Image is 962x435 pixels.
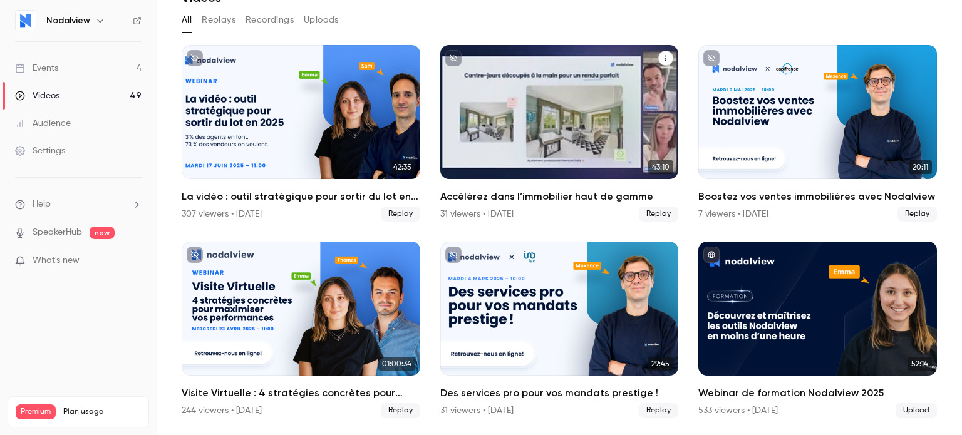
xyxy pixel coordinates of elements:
[440,242,679,418] li: Des services pro pour vos mandats prestige !
[182,10,192,30] button: All
[182,404,262,417] div: 244 viewers • [DATE]
[440,208,514,220] div: 31 viewers • [DATE]
[440,386,679,401] h2: Des services pro pour vos mandats prestige !
[440,45,679,222] li: Accélérez dans l’immobilier haut de gamme
[445,247,462,263] button: unpublished
[182,208,262,220] div: 307 viewers • [DATE]
[698,189,937,204] h2: Boostez vos ventes immobilières avec Nodalview
[639,403,678,418] span: Replay
[703,247,720,263] button: published
[16,11,36,31] img: Nodalview
[648,357,673,371] span: 29:45
[304,10,339,30] button: Uploads
[440,45,679,222] a: 43:10Accélérez dans l’immobilier haut de gamme31 viewers • [DATE]Replay
[15,90,59,102] div: Videos
[202,10,235,30] button: Replays
[440,242,679,418] a: 29:45Des services pro pour vos mandats prestige !31 viewers • [DATE]Replay
[33,254,80,267] span: What's new
[440,404,514,417] div: 31 viewers • [DATE]
[63,407,141,417] span: Plan usage
[908,357,932,371] span: 52:14
[15,198,142,211] li: help-dropdown-opener
[698,45,937,222] li: Boostez vos ventes immobilières avec Nodalview
[182,242,420,418] a: 01:00:34Visite Virtuelle : 4 stratégies concrètes pour maximiser vos performances244 viewers • [D...
[246,10,294,30] button: Recordings
[15,117,71,130] div: Audience
[127,255,142,267] iframe: Noticeable Trigger
[896,403,937,418] span: Upload
[381,403,420,418] span: Replay
[698,242,937,418] li: Webinar de formation Nodalview 2025
[182,242,420,418] li: Visite Virtuelle : 4 stratégies concrètes pour maximiser vos performances
[698,208,768,220] div: 7 viewers • [DATE]
[182,189,420,204] h2: La vidéo : outil stratégique pour sortir du lot en 2025
[182,386,420,401] h2: Visite Virtuelle : 4 stratégies concrètes pour maximiser vos performances
[390,160,415,174] span: 42:35
[33,226,82,239] a: SpeakerHub
[90,227,115,239] span: new
[381,207,420,222] span: Replay
[445,50,462,66] button: unpublished
[909,160,932,174] span: 20:11
[16,404,56,419] span: Premium
[33,198,51,211] span: Help
[46,14,90,27] h6: Nodalview
[440,189,679,204] h2: Accélérez dans l’immobilier haut de gamme
[15,145,65,157] div: Settings
[897,207,937,222] span: Replay
[703,50,720,66] button: unpublished
[187,247,203,263] button: unpublished
[698,386,937,401] h2: Webinar de formation Nodalview 2025
[378,357,415,371] span: 01:00:34
[15,62,58,74] div: Events
[698,404,778,417] div: 533 viewers • [DATE]
[698,45,937,222] a: 20:11Boostez vos ventes immobilières avec Nodalview7 viewers • [DATE]Replay
[698,242,937,418] a: 52:14Webinar de formation Nodalview 2025533 viewers • [DATE]Upload
[648,160,673,174] span: 43:10
[639,207,678,222] span: Replay
[187,50,203,66] button: unpublished
[182,45,420,222] a: 42:35La vidéo : outil stratégique pour sortir du lot en 2025307 viewers • [DATE]Replay
[182,45,420,222] li: La vidéo : outil stratégique pour sortir du lot en 2025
